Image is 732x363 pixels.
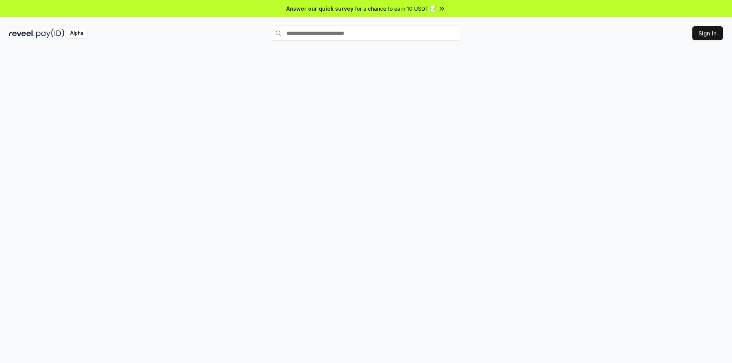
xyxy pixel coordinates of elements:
[66,29,87,38] div: Alpha
[286,5,353,13] span: Answer our quick survey
[9,29,35,38] img: reveel_dark
[36,29,64,38] img: pay_id
[355,5,437,13] span: for a chance to earn 10 USDT 📝
[692,26,723,40] button: Sign In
